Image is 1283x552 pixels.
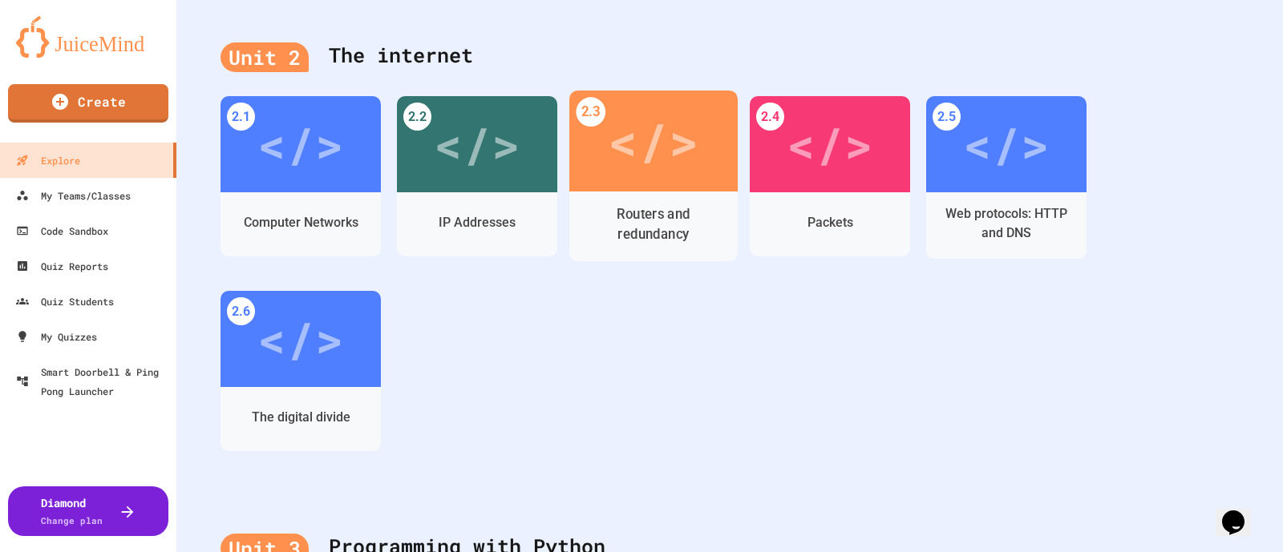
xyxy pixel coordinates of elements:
div: 2.5 [933,103,961,131]
div: Routers and redundancy [582,204,726,244]
div: Diamond [41,494,103,528]
img: logo-orange.svg [16,16,160,58]
button: DiamondChange plan [8,486,168,536]
a: Create [8,84,168,123]
div: The internet [221,24,1239,88]
div: Explore [16,151,80,170]
div: Quiz Reports [16,256,108,276]
div: </> [963,108,1050,180]
div: Code Sandbox [16,221,108,240]
div: </> [787,108,873,180]
div: </> [608,103,698,179]
div: 2.1 [227,103,255,131]
div: Quiz Students [16,292,114,311]
div: Packets [807,213,853,232]
span: Change plan [41,514,103,526]
div: 2.2 [403,103,431,131]
div: </> [257,303,344,375]
div: Computer Networks [244,213,358,232]
iframe: chat widget [1216,488,1267,536]
div: Smart Doorbell & Ping Pong Launcher [16,362,170,401]
div: </> [257,108,344,180]
div: My Quizzes [16,327,97,346]
div: </> [434,108,520,180]
div: The digital divide [252,408,350,427]
div: 2.6 [227,297,255,325]
div: My Teams/Classes [16,186,131,205]
div: Unit 2 [221,42,309,73]
div: 2.4 [756,103,784,131]
div: 2.3 [576,98,605,127]
div: Web protocols: HTTP and DNS [938,204,1075,243]
div: IP Addresses [439,213,516,232]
